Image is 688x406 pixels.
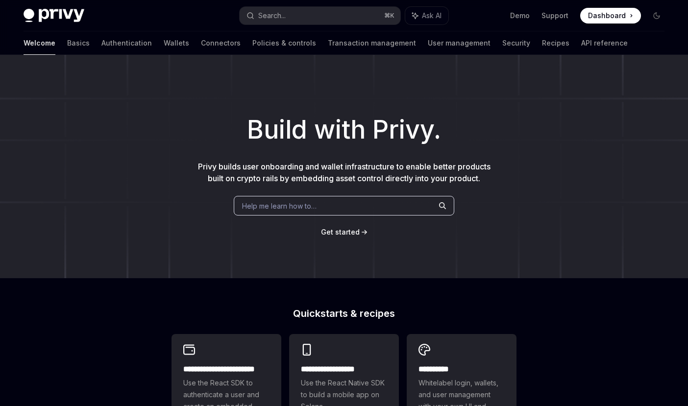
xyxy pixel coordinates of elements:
[422,11,442,21] span: Ask AI
[542,31,569,55] a: Recipes
[258,10,286,22] div: Search...
[101,31,152,55] a: Authentication
[164,31,189,55] a: Wallets
[67,31,90,55] a: Basics
[242,201,317,211] span: Help me learn how to…
[172,309,516,318] h2: Quickstarts & recipes
[24,9,84,23] img: dark logo
[384,12,394,20] span: ⌘ K
[24,31,55,55] a: Welcome
[580,8,641,24] a: Dashboard
[541,11,568,21] a: Support
[428,31,491,55] a: User management
[649,8,664,24] button: Toggle dark mode
[581,31,628,55] a: API reference
[321,227,360,237] a: Get started
[201,31,241,55] a: Connectors
[16,111,672,149] h1: Build with Privy.
[240,7,400,24] button: Search...⌘K
[405,7,448,24] button: Ask AI
[588,11,626,21] span: Dashboard
[510,11,530,21] a: Demo
[321,228,360,236] span: Get started
[198,162,491,183] span: Privy builds user onboarding and wallet infrastructure to enable better products built on crypto ...
[502,31,530,55] a: Security
[328,31,416,55] a: Transaction management
[252,31,316,55] a: Policies & controls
